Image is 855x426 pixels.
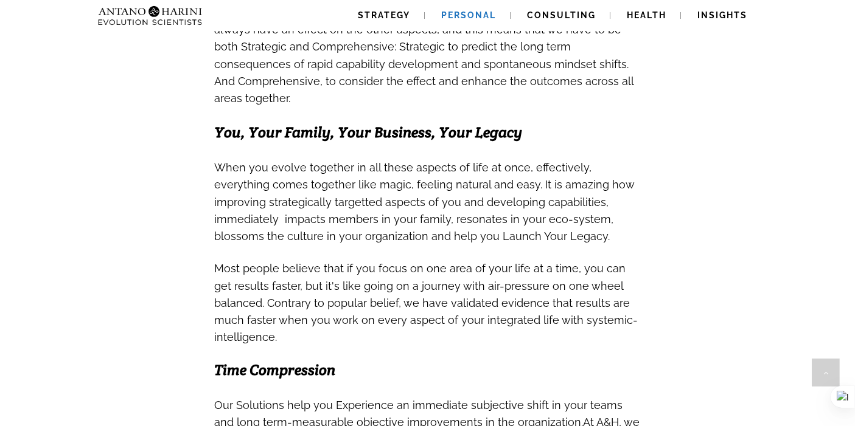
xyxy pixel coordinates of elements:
span: Insights [698,10,748,20]
span: Health [627,10,667,20]
span: Personal [442,10,497,20]
span: Time Compression [215,360,336,379]
span: Strategy [358,10,411,20]
span: You, Your Family, Your Business, Your Legacy [215,123,523,142]
span: t is amazing how improving strategically targetted aspects of you and developing capabilities, im... [215,178,635,242]
span: When you evolve together in all these aspects of life at once, effectively, everything comes toge... [215,161,592,191]
span: Most people believe that if you focus on one area of your life at a time, you can get results fas... [215,262,638,343]
span: Consulting [528,10,596,20]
